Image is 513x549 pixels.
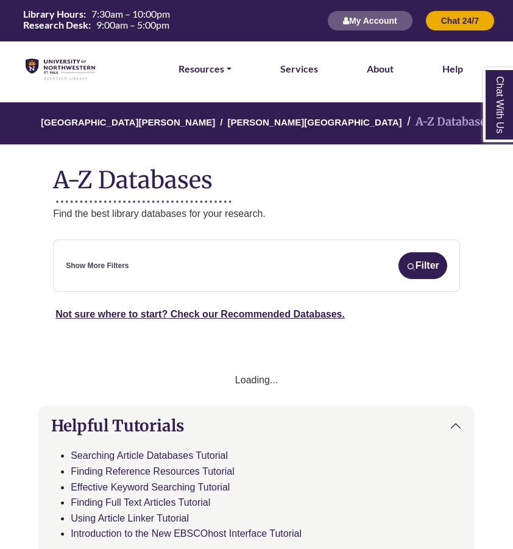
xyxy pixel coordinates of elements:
[26,58,95,80] img: library_home
[425,15,495,26] a: Chat 24/7
[41,115,215,127] a: [GEOGRAPHIC_DATA][PERSON_NAME]
[53,157,460,194] h1: A-Z Databases
[327,10,413,31] button: My Account
[91,9,170,19] span: 7:30am – 10:00pm
[66,260,129,272] a: Show More Filters
[71,466,235,476] a: Finding Reference Resources Tutorial
[18,9,87,19] th: Library Hours:
[71,497,210,508] a: Finding Full Text Articles Tutorial
[55,309,345,319] a: Not sure where to start? Check our Recommended Databases.
[53,102,460,144] nav: breadcrumb
[71,450,228,461] a: Searching Article Databases Tutorial
[18,9,175,30] table: Hours Today
[71,482,230,492] a: Effective Keyword Searching Tutorial
[367,61,394,77] a: About
[327,15,413,26] a: My Account
[96,20,169,30] span: 9:00am – 5:00pm
[39,406,474,445] button: Helpful Tutorials
[71,528,302,539] a: Introduction to the New EBSCOhost Interface Tutorial
[71,513,189,523] a: Using Article Linker Tutorial
[442,61,463,77] a: Help
[398,252,447,279] button: Filter
[227,115,402,127] a: [PERSON_NAME][GEOGRAPHIC_DATA]
[402,113,492,131] li: A-Z Databases
[425,10,495,31] button: Chat 24/7
[18,9,175,33] a: Hours Today
[18,19,91,30] th: Research Desk:
[53,372,460,388] div: Loading...
[179,61,232,77] a: Resources
[53,206,460,222] p: Find the best library databases for your research.
[280,61,318,77] a: Services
